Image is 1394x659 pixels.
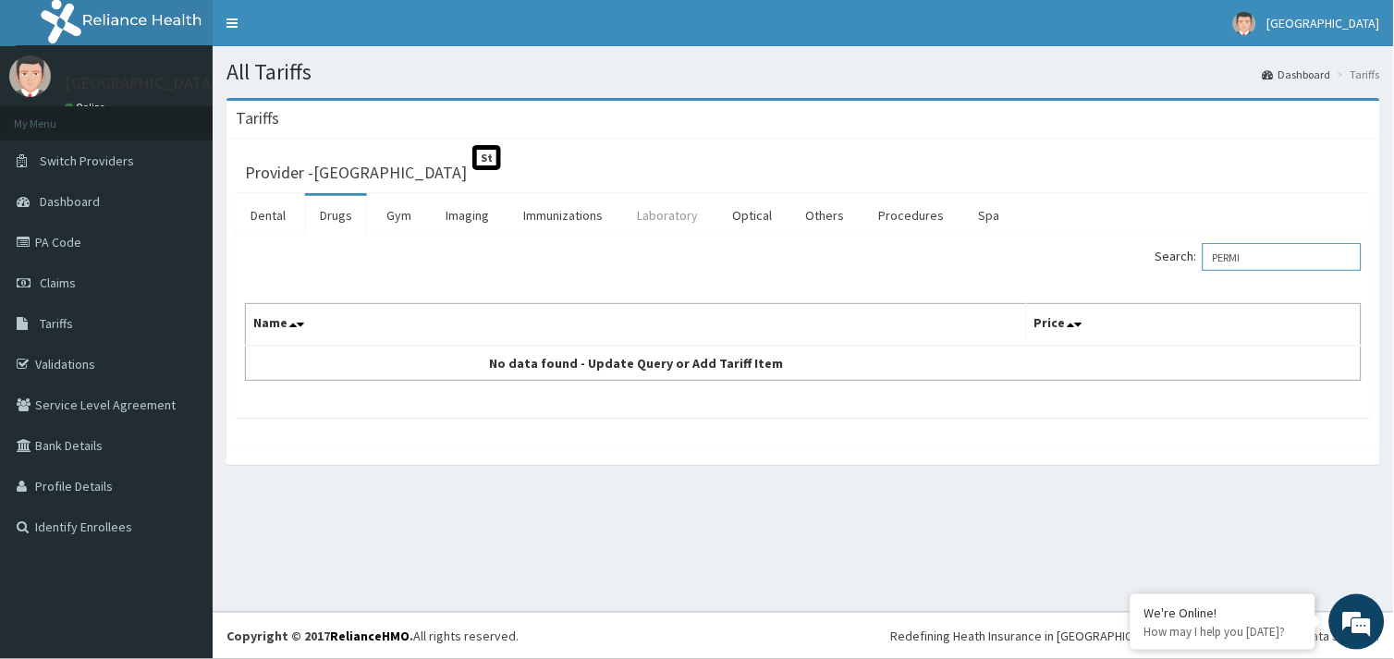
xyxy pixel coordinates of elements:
a: Dental [236,196,300,235]
div: Minimize live chat window [303,9,348,54]
td: No data found - Update Query or Add Tariff Item [246,346,1027,381]
a: Procedures [864,196,960,235]
textarea: Type your message and hit 'Enter' [9,452,352,517]
a: Imaging [431,196,504,235]
img: d_794563401_company_1708531726252_794563401 [34,92,75,139]
p: How may I help you today? [1144,624,1302,640]
a: Spa [964,196,1015,235]
p: [GEOGRAPHIC_DATA] [65,75,217,92]
h3: Tariffs [236,110,279,127]
a: Others [791,196,860,235]
span: We're online! [107,206,255,393]
div: We're Online! [1144,604,1302,621]
th: Price [1026,304,1361,347]
li: Tariffs [1333,67,1380,82]
h1: All Tariffs [226,60,1380,84]
span: Claims [40,275,76,291]
a: Optical [717,196,787,235]
a: Dashboard [1263,67,1331,82]
a: Laboratory [622,196,713,235]
span: Switch Providers [40,153,134,169]
a: Immunizations [508,196,618,235]
span: Tariffs [40,315,73,332]
a: RelianceHMO [330,628,410,644]
span: Dashboard [40,193,100,210]
div: Chat with us now [96,104,311,128]
img: User Image [1233,12,1256,35]
a: Drugs [305,196,367,235]
a: Gym [372,196,426,235]
label: Search: [1156,243,1362,271]
div: Redefining Heath Insurance in [GEOGRAPHIC_DATA] using Telemedicine and Data Science! [891,627,1380,645]
span: [GEOGRAPHIC_DATA] [1267,15,1380,31]
img: User Image [9,55,51,97]
input: Search: [1203,243,1362,271]
footer: All rights reserved. [213,612,1394,659]
strong: Copyright © 2017 . [226,628,413,644]
th: Name [246,304,1027,347]
h3: Provider - [GEOGRAPHIC_DATA] [245,165,467,181]
span: St [472,145,501,170]
a: Online [65,101,109,114]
